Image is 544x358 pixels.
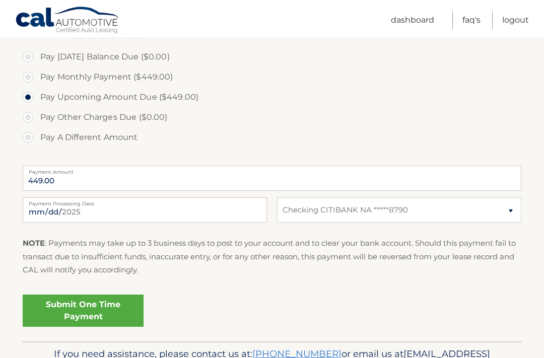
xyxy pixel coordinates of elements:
input: Payment Amount [23,166,521,191]
a: FAQ's [462,12,481,29]
label: Pay Upcoming Amount Due ($449.00) [23,88,521,108]
label: Payment Processing Date [23,198,267,206]
a: Submit One Time Payment [23,295,144,327]
a: Dashboard [391,12,434,29]
a: Cal Automotive [15,7,121,36]
label: Pay Other Charges Due ($0.00) [23,108,521,128]
label: Pay A Different Amount [23,128,521,148]
strong: NOTE [23,239,45,248]
label: Payment Amount [23,166,521,174]
a: Logout [502,12,529,29]
input: Payment Date [23,198,267,223]
label: Pay Monthly Payment ($449.00) [23,67,521,88]
p: : Payments may take up to 3 business days to post to your account and to clear your bank account.... [23,237,521,277]
label: Pay [DATE] Balance Due ($0.00) [23,47,521,67]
